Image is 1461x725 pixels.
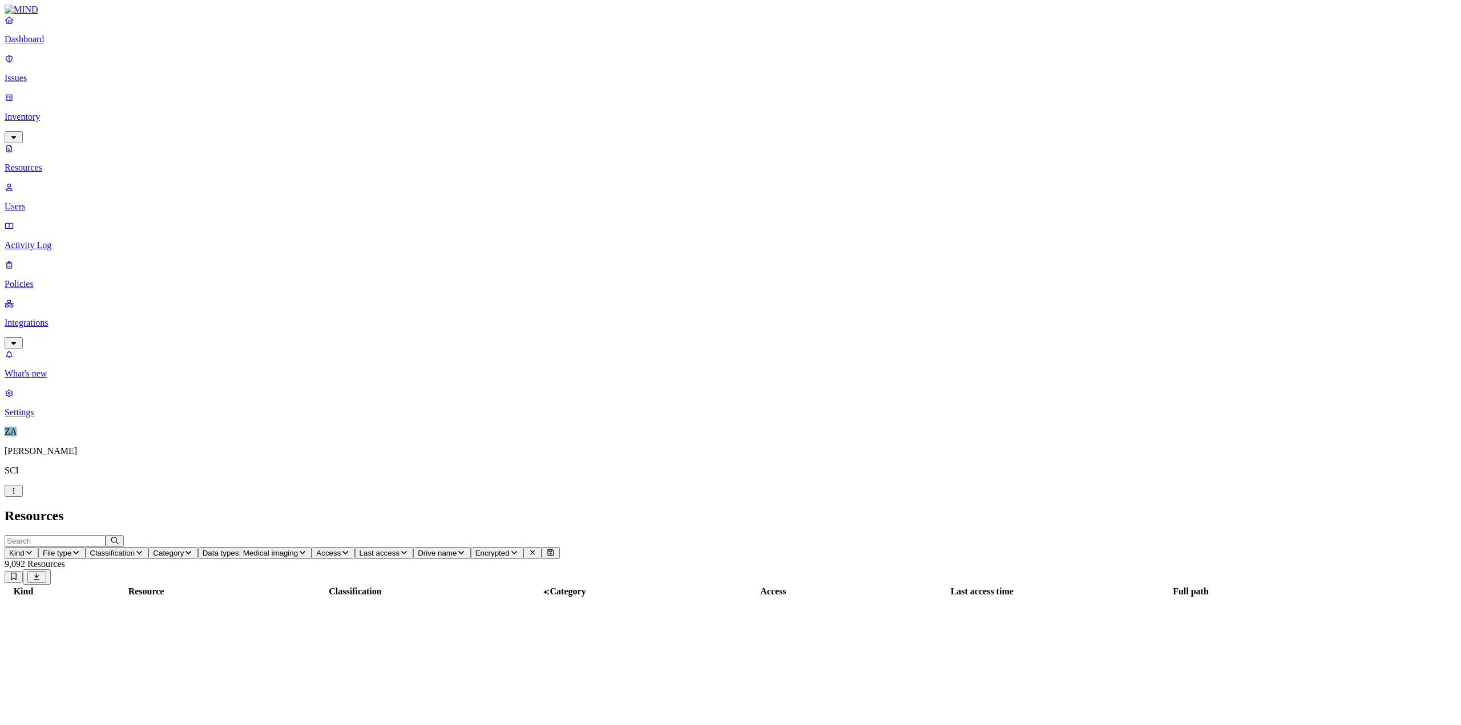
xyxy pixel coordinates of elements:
a: Resources [5,143,1456,173]
p: Activity Log [5,240,1456,250]
span: ZA [5,427,17,436]
a: MIND [5,5,1456,15]
a: Dashboard [5,15,1456,44]
p: Dashboard [5,34,1456,44]
span: Last access [360,549,399,557]
p: Policies [5,279,1456,289]
div: Access [670,586,877,597]
span: Classification [90,549,135,557]
p: Settings [5,407,1456,418]
p: Inventory [5,112,1456,122]
a: Issues [5,54,1456,83]
a: What's new [5,349,1456,379]
div: Last access time [879,586,1085,597]
a: Inventory [5,92,1456,141]
a: Policies [5,260,1456,289]
p: [PERSON_NAME] [5,446,1456,456]
span: Category [153,549,184,557]
span: Kind [9,549,25,557]
span: Access [316,549,341,557]
p: Issues [5,73,1456,83]
span: Encrypted [475,549,510,557]
span: Data types: Medical imaging [203,549,298,557]
a: Activity Log [5,221,1456,250]
a: Integrations [5,298,1456,347]
p: Integrations [5,318,1456,328]
a: Settings [5,388,1456,418]
p: Users [5,201,1456,212]
p: What's new [5,368,1456,379]
div: Kind [6,586,41,597]
p: Resources [5,163,1456,173]
span: File type [43,549,71,557]
div: Resource [43,586,249,597]
span: 9,092 Resources [5,559,65,569]
div: Classification [252,586,459,597]
h2: Resources [5,508,1456,524]
p: SCI [5,465,1456,476]
a: Users [5,182,1456,212]
span: Drive name [418,549,457,557]
img: MIND [5,5,38,15]
span: Category [550,586,586,596]
input: Search [5,535,106,547]
div: Full path [1088,586,1294,597]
